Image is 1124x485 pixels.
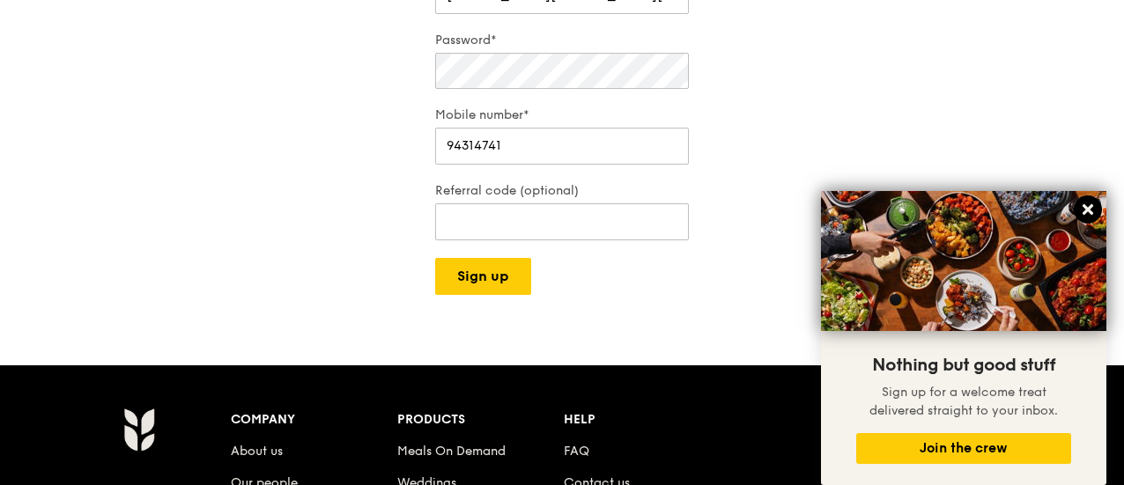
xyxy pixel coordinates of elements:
[872,355,1055,376] span: Nothing but good stuff
[869,385,1058,418] span: Sign up for a welcome treat delivered straight to your inbox.
[1074,195,1102,224] button: Close
[435,258,531,295] button: Sign up
[397,444,506,459] a: Meals On Demand
[435,32,689,49] label: Password*
[397,408,564,432] div: Products
[564,408,730,432] div: Help
[564,444,589,459] a: FAQ
[231,444,283,459] a: About us
[821,191,1106,331] img: DSC07876-Edit02-Large.jpeg
[435,107,689,124] label: Mobile number*
[856,433,1071,464] button: Join the crew
[123,408,154,452] img: Grain
[231,408,397,432] div: Company
[435,182,689,200] label: Referral code (optional)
